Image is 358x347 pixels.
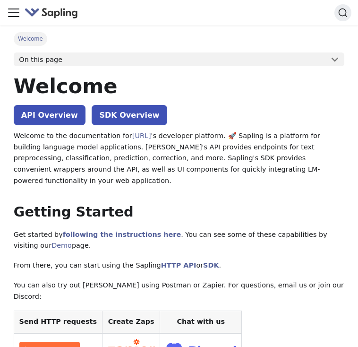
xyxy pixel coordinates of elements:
[14,280,344,303] p: You can also try out [PERSON_NAME] using Postman or Zapier. For questions, email us or join our D...
[14,32,344,45] nav: Breadcrumbs
[14,260,344,271] p: From there, you can start using the Sapling or .
[63,231,181,238] a: following the instructions here
[14,32,47,45] span: Welcome
[25,6,82,20] a: Sapling.aiSapling.ai
[160,311,242,333] th: Chat with us
[132,132,151,139] a: [URL]
[92,105,167,125] a: SDK Overview
[14,105,85,125] a: API Overview
[14,311,102,333] th: Send HTTP requests
[14,229,344,252] p: Get started by . You can see some of these capabilities by visiting our page.
[203,261,219,269] a: SDK
[102,311,160,333] th: Create Zaps
[14,52,344,67] button: On this page
[14,130,344,187] p: Welcome to the documentation for 's developer platform. 🚀 Sapling is a platform for building lang...
[161,261,196,269] a: HTTP API
[14,204,344,221] h2: Getting Started
[25,6,78,20] img: Sapling.ai
[51,242,72,249] a: Demo
[7,6,21,20] button: Toggle navigation bar
[14,73,344,99] h1: Welcome
[334,4,351,21] button: Search (Command+K)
